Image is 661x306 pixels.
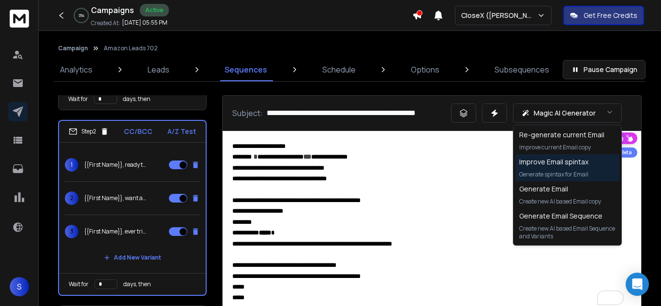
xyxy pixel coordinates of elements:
p: CloseX ([PERSON_NAME]) [461,11,537,20]
p: Schedule [322,64,356,75]
p: CC/BCC [124,127,152,136]
div: Beta [616,147,637,158]
p: {{First Name}}, ever tried this for {{companyName}}? [84,228,146,235]
li: Step2CC/BCCA/Z Test1{{First Name}}, ready to see {{companyName}} in 3D?2{{First Name}}, want a 3D... [58,120,207,296]
h1: Campaigns [91,4,134,16]
span: 3 [65,225,78,238]
h1: Improve Email spintax [519,157,588,167]
button: Get Free Credits [563,6,644,25]
p: Wait for [68,95,88,103]
div: Open Intercom Messenger [626,273,649,296]
p: Create new AI based Email copy [519,198,601,205]
p: Subject: [232,107,263,119]
p: Get Free Credits [584,11,637,20]
a: Sequences [219,58,273,81]
p: Created At: [91,19,120,27]
p: days, then [123,280,151,288]
p: {{First Name}}, ready to see {{companyName}} in 3D? [84,161,146,169]
h1: Generate Email [519,184,601,194]
p: Improve current Email copy [519,144,604,151]
p: Leads [148,64,169,75]
p: Wait for [69,280,89,288]
div: Step 2 [69,127,109,136]
p: Subsequences [495,64,549,75]
p: Create new AI based Email Sequence and Variants [519,225,616,240]
a: Leads [142,58,175,81]
span: 2 [65,191,78,205]
p: [DATE] 05:55 PM [122,19,167,27]
p: 0 % [79,13,84,18]
button: Pause Campaign [563,60,646,79]
div: Active [140,4,169,16]
button: S [10,277,29,296]
h1: Re-generate current Email [519,130,604,140]
span: 1 [65,158,78,172]
button: Magic AI Generator [513,103,622,123]
h1: Generate Email Sequence [519,211,616,221]
p: days, then [123,95,150,103]
p: A/Z Test [167,127,196,136]
p: Options [411,64,439,75]
button: Campaign [58,44,88,52]
a: Options [405,58,445,81]
button: Add New Variant [96,248,169,267]
p: Magic AI Generator [534,108,596,118]
a: Subsequences [489,58,555,81]
p: Sequences [225,64,267,75]
p: Analytics [60,64,92,75]
p: Generate spintax for Email [519,171,588,178]
p: {{First Name}}, want a 3D preview for {{companyName}}? [84,194,146,202]
p: Amazon Leads 702 [104,44,158,52]
a: Schedule [316,58,361,81]
a: Analytics [54,58,98,81]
